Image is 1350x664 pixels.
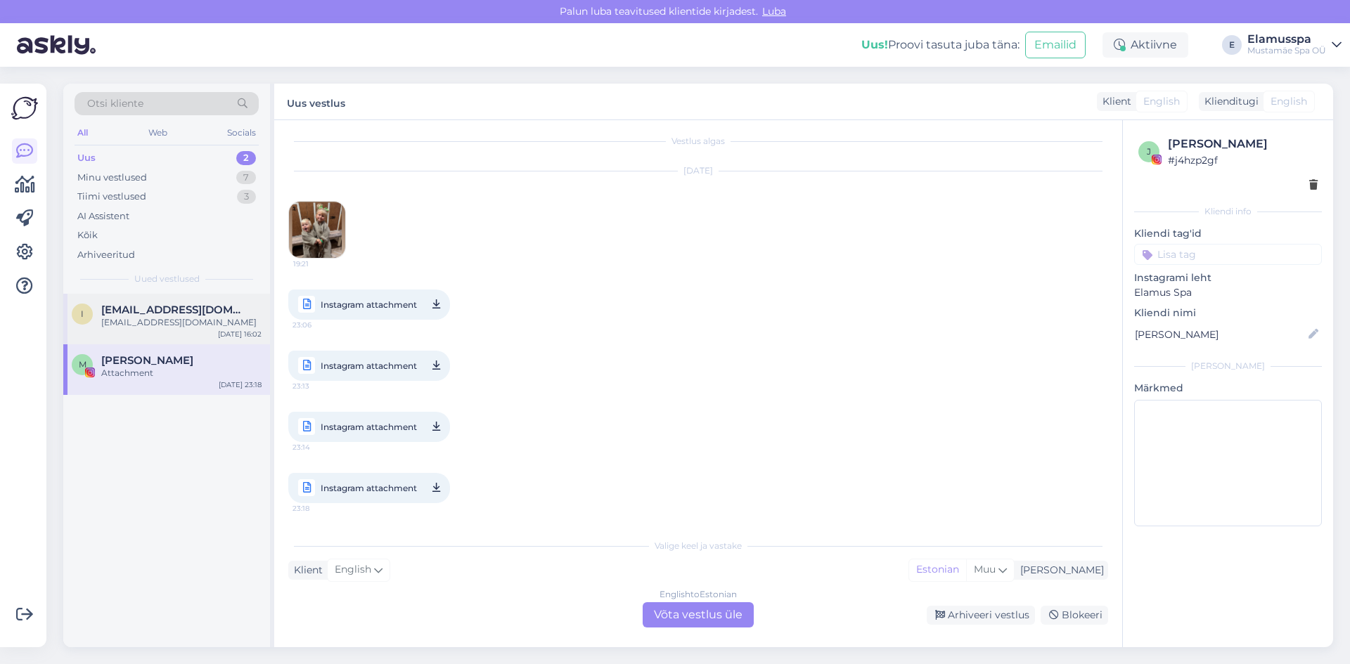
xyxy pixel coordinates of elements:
div: Minu vestlused [77,171,147,185]
div: Mustamäe Spa OÜ [1247,45,1326,56]
div: 3 [237,190,256,204]
input: Lisa tag [1134,244,1322,265]
span: 23:18 [292,500,345,517]
a: Instagram attachment23:13 [288,351,450,381]
p: Instagrami leht [1134,271,1322,285]
p: Kliendi tag'id [1134,226,1322,241]
span: Instagram attachment [321,479,417,497]
div: Klient [1097,94,1131,109]
div: All [75,124,91,142]
div: [PERSON_NAME] [1134,360,1322,372]
label: Uus vestlus [287,92,345,111]
div: Kliendi info [1134,205,1322,218]
span: i [81,308,84,319]
div: Estonian [909,559,966,580]
span: Muu [974,563,996,575]
div: Kõik [77,228,98,242]
div: Arhiveeri vestlus [927,606,1035,625]
img: attachment [289,202,345,258]
div: Proovi tasuta juba täna: [861,37,1020,53]
span: 23:13 [292,377,345,395]
a: Instagram attachment23:06 [288,289,450,320]
div: AI Assistent [77,209,129,223]
div: 2 [236,151,256,165]
div: Web [146,124,170,142]
div: Valige keel ja vastake [288,540,1108,552]
b: Uus! [861,38,888,51]
img: Askly Logo [11,95,38,122]
span: English [1143,94,1180,109]
input: Lisa nimi [1135,327,1306,342]
p: Elamus Spa [1134,285,1322,300]
span: 23:06 [292,316,345,334]
div: 7 [236,171,256,185]
div: Uus [77,151,96,165]
div: English to Estonian [660,588,737,601]
div: [DATE] 23:18 [219,379,262,390]
p: Märkmed [1134,381,1322,396]
p: Kliendi nimi [1134,306,1322,320]
div: [PERSON_NAME] [1015,563,1104,578]
div: [PERSON_NAME] [1168,136,1318,152]
span: M [79,359,86,370]
div: Tiimi vestlused [77,190,146,204]
div: Vestlus algas [288,135,1108,148]
span: ivo.sempelson.001@mail.ee [101,304,247,316]
div: Võta vestlus üle [643,602,754,627]
span: Otsi kliente [87,96,143,111]
a: Instagram attachment23:14 [288,412,450,442]
div: Klient [288,563,323,578]
div: Blokeeri [1041,606,1108,625]
a: ElamusspaMustamäe Spa OÜ [1247,34,1342,56]
span: 23:14 [292,438,345,456]
span: Instagram attachment [321,357,417,375]
span: Mari Klst [101,354,193,367]
div: Arhiveeritud [77,248,135,262]
a: Instagram attachment23:18 [288,473,450,503]
span: English [1271,94,1307,109]
button: Emailid [1025,32,1086,58]
div: [EMAIL_ADDRESS][DOMAIN_NAME] [101,316,262,329]
div: # j4hzp2gf [1168,152,1318,168]
div: Klienditugi [1199,94,1259,109]
span: Luba [758,5,790,18]
div: [DATE] [288,164,1108,177]
div: Elamusspa [1247,34,1326,45]
div: Socials [224,124,259,142]
div: Attachment [101,367,262,379]
span: j [1147,146,1151,157]
span: Uued vestlused [134,273,200,285]
span: Instagram attachment [321,418,417,436]
div: E [1222,35,1242,55]
span: English [335,562,371,578]
span: Instagram attachment [321,296,417,313]
span: 19:21 [293,259,346,269]
div: Aktiivne [1102,32,1188,58]
div: [DATE] 16:02 [218,329,262,339]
